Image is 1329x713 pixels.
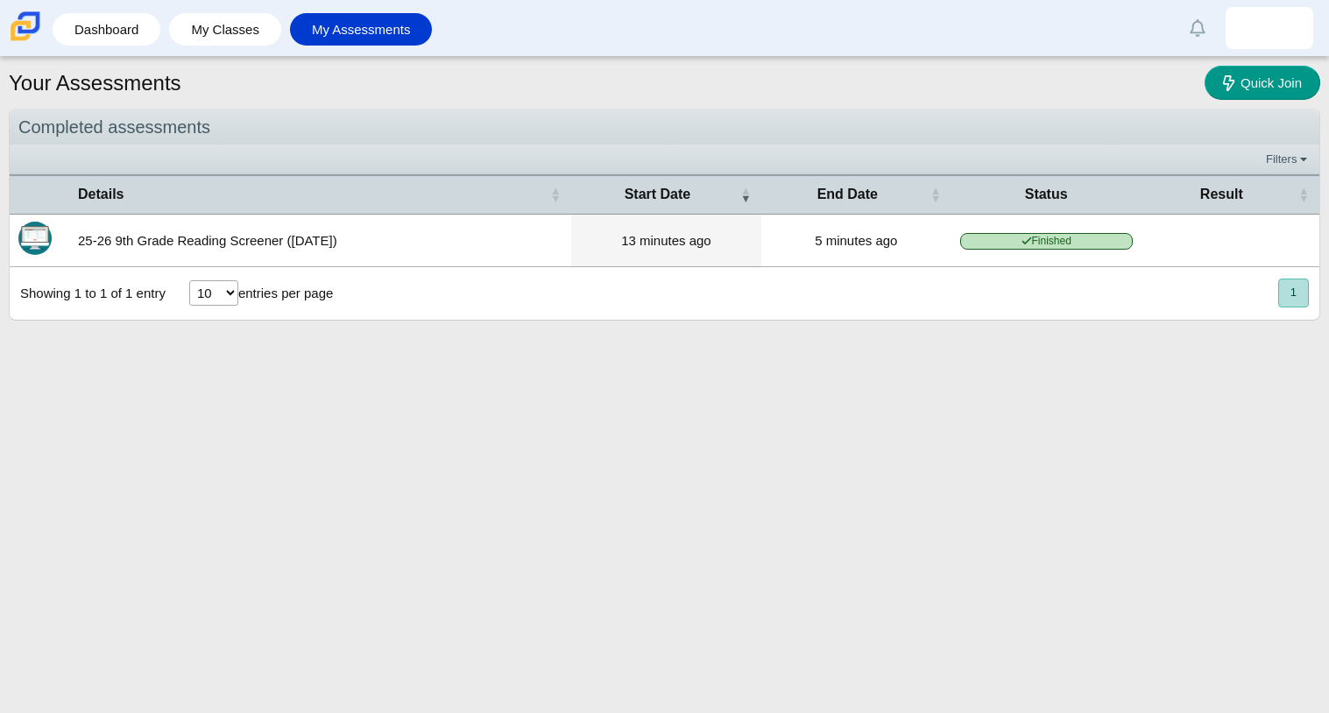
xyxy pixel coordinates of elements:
[625,187,691,201] span: Start Date
[10,267,166,320] div: Showing 1 to 1 of 1 entry
[1255,14,1283,42] img: brandon.olalde.R2FOvf
[18,222,52,255] img: Itembank
[9,68,181,98] h1: Your Assessments
[78,187,124,201] span: Details
[178,13,272,46] a: My Classes
[61,13,152,46] a: Dashboard
[1241,75,1302,90] span: Quick Join
[960,233,1133,250] span: Finished
[7,32,44,47] a: Carmen School of Science & Technology
[550,176,561,213] span: Details : Activate to sort
[69,215,571,267] td: 25-26 9th Grade Reading Screener ([DATE])
[817,187,878,201] span: End Date
[1205,66,1320,100] a: Quick Join
[1278,279,1309,307] button: 1
[299,13,424,46] a: My Assessments
[930,176,941,213] span: End Date : Activate to sort
[1262,151,1315,168] a: Filters
[740,176,751,213] span: Start Date : Activate to remove sorting
[1200,187,1243,201] span: Result
[621,233,711,248] time: Aug 26, 2025 at 2:59 PM
[1226,7,1313,49] a: brandon.olalde.R2FOvf
[7,8,44,45] img: Carmen School of Science & Technology
[1178,9,1217,47] a: Alerts
[815,233,897,248] time: Aug 26, 2025 at 3:07 PM
[1276,279,1309,307] nav: pagination
[238,286,333,300] label: entries per page
[1025,187,1068,201] span: Status
[10,109,1319,145] div: Completed assessments
[1298,176,1309,213] span: Result : Activate to sort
